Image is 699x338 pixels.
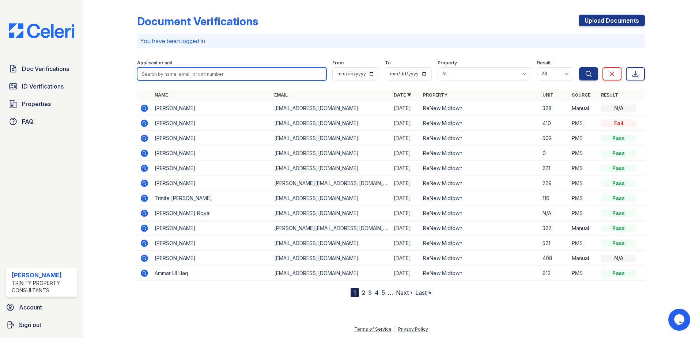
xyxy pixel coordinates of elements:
span: Sign out [19,320,41,329]
td: Manual [569,251,598,266]
td: PMS [569,236,598,251]
a: Result [601,92,618,98]
iframe: chat widget [668,309,692,331]
a: Last » [415,289,431,296]
td: ReNew Midtown [420,266,540,281]
td: PMS [569,176,598,191]
a: 2 [362,289,365,296]
div: Pass [601,225,636,232]
label: Applicant or unit [137,60,172,66]
div: Pass [601,195,636,202]
label: Property [438,60,457,66]
td: PMS [569,116,598,131]
td: ReNew Midtown [420,101,540,116]
td: [DATE] [391,236,420,251]
div: | [394,326,396,332]
a: Doc Verifications [6,61,77,76]
td: PMS [569,131,598,146]
td: [EMAIL_ADDRESS][DOMAIN_NAME] [271,116,391,131]
td: ReNew Midtown [420,191,540,206]
span: Account [19,303,42,312]
td: [EMAIL_ADDRESS][DOMAIN_NAME] [271,146,391,161]
td: N/A [540,206,569,221]
a: Sign out [3,318,80,332]
a: 3 [368,289,372,296]
td: PMS [569,266,598,281]
td: [EMAIL_ADDRESS][DOMAIN_NAME] [271,131,391,146]
label: To [385,60,391,66]
td: [PERSON_NAME][EMAIL_ADDRESS][DOMAIN_NAME] [271,221,391,236]
div: Pass [601,270,636,277]
p: You have been logged in [140,37,642,45]
td: [PERSON_NAME] [152,221,271,236]
td: ReNew Midtown [420,116,540,131]
td: [EMAIL_ADDRESS][DOMAIN_NAME] [271,101,391,116]
td: [DATE] [391,116,420,131]
td: 410 [540,116,569,131]
td: ReNew Midtown [420,131,540,146]
a: 4 [375,289,379,296]
td: Trinite [PERSON_NAME] [152,191,271,206]
td: [DATE] [391,191,420,206]
td: ReNew Midtown [420,236,540,251]
a: FAQ [6,114,77,129]
a: Property [423,92,447,98]
a: Account [3,300,80,315]
td: [DATE] [391,146,420,161]
a: Name [155,92,168,98]
td: 328 [540,101,569,116]
img: CE_Logo_Blue-a8612792a0a2168367f1c8372b55b34899dd931a85d93a1a3d3e32e68fde9ad4.png [3,23,80,38]
a: 5 [382,289,385,296]
td: [EMAIL_ADDRESS][DOMAIN_NAME] [271,191,391,206]
div: 1 [351,288,359,297]
div: N/A [601,105,636,112]
td: [PERSON_NAME] [152,116,271,131]
td: [EMAIL_ADDRESS][DOMAIN_NAME] [271,266,391,281]
label: From [332,60,344,66]
td: PMS [569,206,598,221]
a: Date ▼ [394,92,411,98]
div: Document Verifications [137,15,258,28]
span: Doc Verifications [22,64,69,73]
td: [DATE] [391,176,420,191]
td: ReNew Midtown [420,251,540,266]
td: ReNew Midtown [420,176,540,191]
span: ID Verifications [22,82,64,91]
td: [PERSON_NAME] [152,101,271,116]
a: Properties [6,97,77,111]
td: 521 [540,236,569,251]
td: [DATE] [391,131,420,146]
td: ReNew Midtown [420,221,540,236]
td: PMS [569,146,598,161]
td: Manual [569,221,598,236]
td: [PERSON_NAME] [152,251,271,266]
td: Ammar Ul Haq [152,266,271,281]
span: FAQ [22,117,34,126]
td: 116 [540,191,569,206]
div: Pass [601,150,636,157]
td: [PERSON_NAME] [152,161,271,176]
a: Unit [543,92,553,98]
td: [PERSON_NAME] Royal [152,206,271,221]
td: [DATE] [391,251,420,266]
a: Privacy Policy [398,326,428,332]
td: PMS [569,191,598,206]
td: 502 [540,131,569,146]
td: [PERSON_NAME] [152,131,271,146]
td: 612 [540,266,569,281]
td: [DATE] [391,266,420,281]
td: [EMAIL_ADDRESS][DOMAIN_NAME] [271,251,391,266]
td: 322 [540,221,569,236]
a: Source [572,92,590,98]
td: [DATE] [391,101,420,116]
span: Properties [22,99,51,108]
div: Pass [601,180,636,187]
td: 221 [540,161,569,176]
div: Pass [601,165,636,172]
td: [DATE] [391,221,420,236]
td: PMS [569,161,598,176]
div: [PERSON_NAME] [12,271,74,279]
div: Fail [601,120,636,127]
td: ReNew Midtown [420,146,540,161]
